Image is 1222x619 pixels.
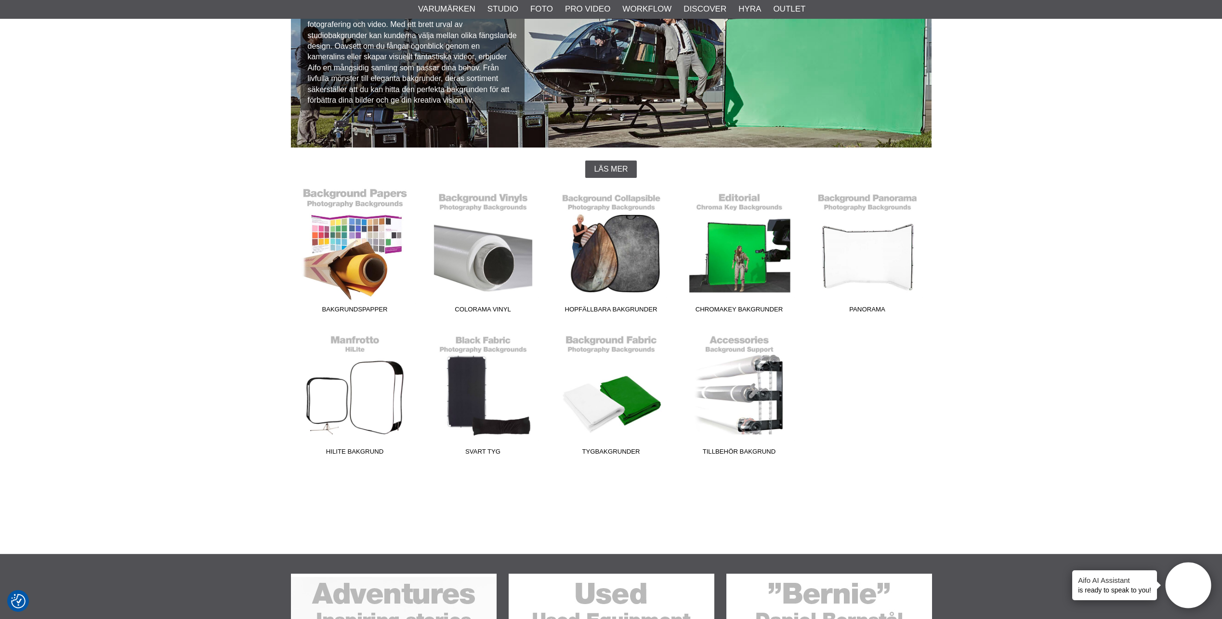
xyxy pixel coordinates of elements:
[675,330,803,460] a: Tillbehör Bakgrund
[675,305,803,318] span: Chromakey Bakgrunder
[530,3,553,15] a: Foto
[291,305,419,318] span: Bakgrundspapper
[547,330,675,460] a: Tygbakgrunder
[291,447,419,460] span: HiLite Bakgrund
[683,3,726,15] a: Discover
[419,330,547,460] a: Svart Tyg
[803,188,932,318] a: Panorama
[547,447,675,460] span: Tygbakgrunder
[487,3,518,15] a: Studio
[11,594,26,608] img: Revisit consent button
[773,3,805,15] a: Outlet
[418,3,475,15] a: Varumärken
[738,3,761,15] a: Hyra
[622,3,671,15] a: Workflow
[547,305,675,318] span: Hopfällbara Bakgrunder
[1078,575,1151,585] h4: Aifo AI Assistant
[594,165,628,174] span: Läs mer
[675,447,803,460] span: Tillbehör Bakgrund
[419,305,547,318] span: Colorama Vinyl
[675,188,803,318] a: Chromakey Bakgrunder
[419,447,547,460] span: Svart Tyg
[291,330,419,460] a: HiLite Bakgrund
[565,3,610,15] a: Pro Video
[803,305,932,318] span: Panorama
[1072,570,1157,600] div: is ready to speak to you!
[419,188,547,318] a: Colorama Vinyl
[11,592,26,610] button: Samtyckesinställningar
[291,188,419,318] a: Bakgrundspapper
[547,188,675,318] a: Hopfällbara Bakgrunder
